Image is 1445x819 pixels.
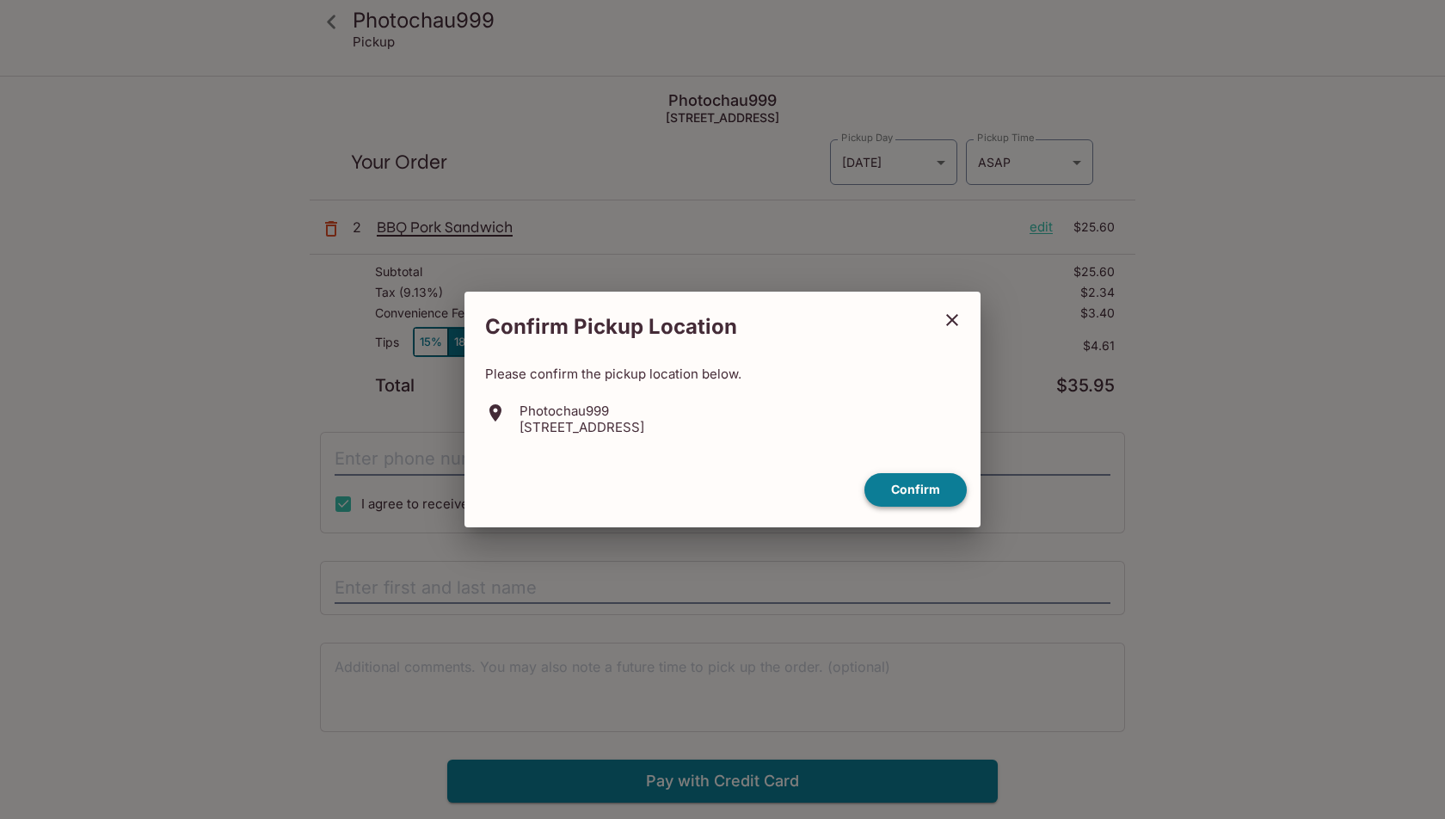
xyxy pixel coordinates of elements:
h2: Confirm Pickup Location [464,305,931,348]
p: Photochau999 [520,403,644,419]
p: Please confirm the pickup location below. [485,366,960,382]
button: close [931,299,974,342]
p: [STREET_ADDRESS] [520,419,644,435]
button: confirm [864,473,967,507]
